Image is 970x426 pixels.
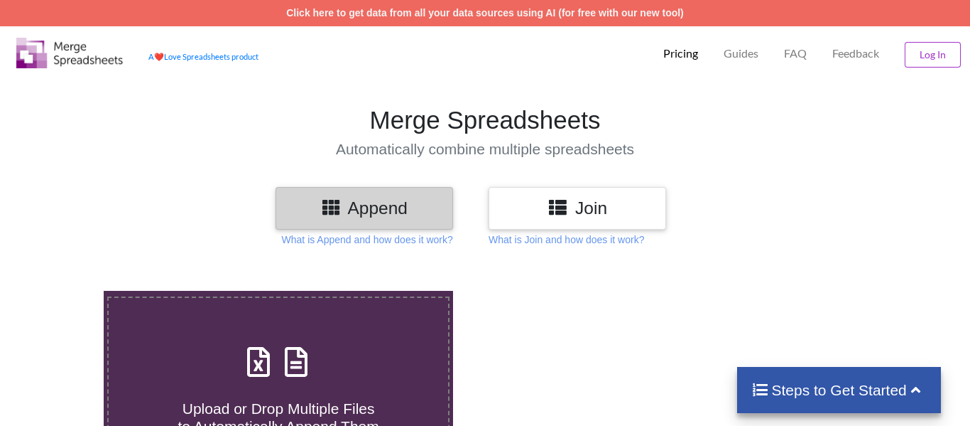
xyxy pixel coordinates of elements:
[286,7,684,18] a: Click here to get data from all your data sources using AI (for free with our new tool)
[16,38,123,68] img: Logo.png
[663,46,698,61] p: Pricing
[832,48,879,59] span: Feedback
[148,52,258,61] a: AheartLove Spreadsheets product
[154,52,164,61] span: heart
[286,198,442,218] h3: Append
[724,46,758,61] p: Guides
[282,233,453,247] p: What is Append and how does it work?
[751,381,927,399] h4: Steps to Get Started
[499,198,655,218] h3: Join
[784,46,807,61] p: FAQ
[905,42,961,68] button: Log In
[489,233,644,247] p: What is Join and how does it work?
